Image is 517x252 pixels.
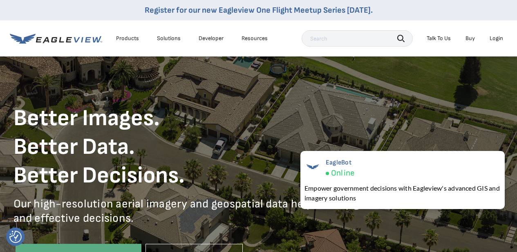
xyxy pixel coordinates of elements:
div: Empower government decisions with Eagleview's advanced GIS and imagery solutions [304,183,501,203]
img: Revisit consent button [9,231,22,243]
p: Our high-resolution aerial imagery and geospatial data help county governments make confident and... [13,197,504,238]
a: Register for our new Eagleview One Flight Meetup Series [DATE]. [145,5,373,15]
div: Resources [242,35,268,42]
div: Products [116,35,139,42]
input: Search [302,30,413,47]
h1: Better Images. Better Data. Better Decisions. [13,104,504,190]
span: EagleBot [326,159,354,166]
a: Buy [466,35,475,42]
span: Online [331,168,354,178]
div: Login [490,35,503,42]
div: Solutions [157,35,181,42]
img: EagleBot [304,159,321,175]
div: Talk To Us [427,35,451,42]
a: Developer [199,35,224,42]
button: Consent Preferences [9,231,22,243]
